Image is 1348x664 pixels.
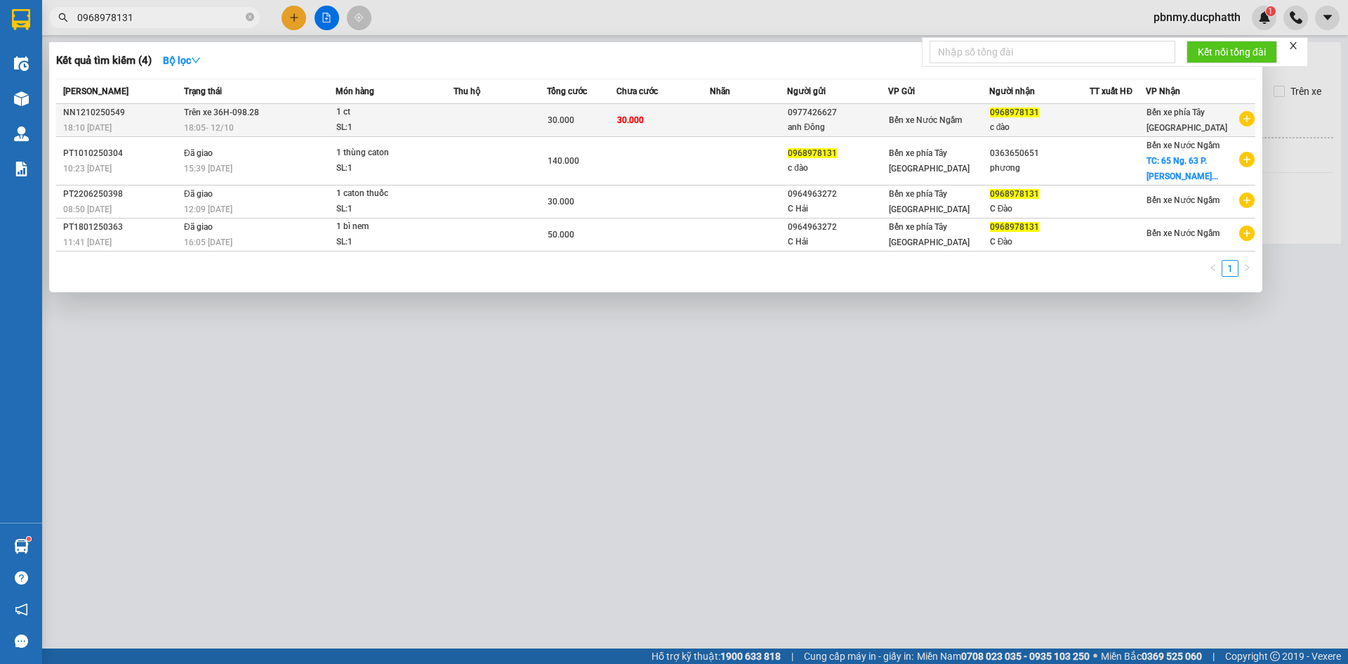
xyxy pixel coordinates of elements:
[454,86,480,96] span: Thu hộ
[990,222,1039,232] span: 0968978131
[163,55,201,66] strong: Bộ lọc
[1222,260,1238,277] li: 1
[1147,228,1220,238] span: Bến xe Nước Ngầm
[63,146,180,161] div: PT1010250304
[56,53,152,68] h3: Kết quả tìm kiếm ( 4 )
[184,108,259,117] span: Trên xe 36H-098.28
[15,571,28,585] span: question-circle
[548,156,579,166] span: 140.000
[1198,44,1266,60] span: Kết nối tổng đài
[184,237,232,247] span: 16:05 [DATE]
[889,115,962,125] span: Bến xe Nước Ngầm
[63,105,180,120] div: NN1210250549
[616,86,658,96] span: Chưa cước
[336,219,442,235] div: 1 bì nem
[1147,108,1227,133] span: Bến xe phía Tây [GEOGRAPHIC_DATA]
[1238,260,1255,277] li: Next Page
[1209,263,1217,272] span: left
[63,237,112,247] span: 11:41 [DATE]
[788,148,837,158] span: 0968978131
[1238,260,1255,277] button: right
[548,197,574,207] span: 30.000
[1239,152,1255,167] span: plus-circle
[14,56,29,71] img: warehouse-icon
[152,49,212,72] button: Bộ lọcdown
[1147,141,1220,150] span: Bến xe Nước Ngầm
[184,148,213,158] span: Đã giao
[191,56,201,65] span: down
[14,91,29,106] img: warehouse-icon
[889,148,970,174] span: Bến xe phía Tây [GEOGRAPHIC_DATA]
[184,123,234,133] span: 18:05 - 12/10
[788,202,887,216] div: C Hải
[336,145,442,161] div: 1 thùng caton
[63,220,180,235] div: PT1801250363
[184,86,222,96] span: Trạng thái
[1239,111,1255,126] span: plus-circle
[58,13,68,22] span: search
[14,126,29,141] img: warehouse-icon
[184,189,213,199] span: Đã giao
[788,187,887,202] div: 0964963272
[547,86,587,96] span: Tổng cước
[336,105,442,120] div: 1 ct
[15,634,28,648] span: message
[63,187,180,202] div: PT2206250398
[990,108,1039,117] span: 0968978131
[710,86,730,96] span: Nhãn
[1187,41,1277,63] button: Kết nối tổng đài
[788,120,887,135] div: anh Đông
[27,537,31,541] sup: 1
[889,222,970,247] span: Bến xe phía Tây [GEOGRAPHIC_DATA]
[1090,86,1132,96] span: TT xuất HĐ
[990,202,1090,216] div: C Đào
[15,603,28,616] span: notification
[787,86,826,96] span: Người gửi
[1147,156,1218,181] span: TC: 65 Ng. 63 P. [PERSON_NAME]...
[1222,261,1238,276] a: 1
[990,161,1090,176] div: phương
[336,235,442,250] div: SL: 1
[548,115,574,125] span: 30.000
[788,235,887,249] div: C Hải
[788,161,887,176] div: c đào
[788,105,887,120] div: 0977426627
[63,204,112,214] span: 08:50 [DATE]
[246,11,254,25] span: close-circle
[1147,195,1220,205] span: Bến xe Nước Ngầm
[889,189,970,214] span: Bến xe phía Tây [GEOGRAPHIC_DATA]
[989,86,1035,96] span: Người nhận
[14,162,29,176] img: solution-icon
[184,164,232,174] span: 15:39 [DATE]
[788,220,887,235] div: 0964963272
[336,120,442,136] div: SL: 1
[888,86,915,96] span: VP Gửi
[930,41,1175,63] input: Nhập số tổng đài
[1205,260,1222,277] li: Previous Page
[990,189,1039,199] span: 0968978131
[63,164,112,174] span: 10:23 [DATE]
[63,123,112,133] span: 18:10 [DATE]
[12,9,30,30] img: logo-vxr
[336,202,442,217] div: SL: 1
[336,86,374,96] span: Món hàng
[63,86,128,96] span: [PERSON_NAME]
[617,115,644,125] span: 30.000
[990,235,1090,249] div: C Đào
[184,204,232,214] span: 12:09 [DATE]
[1239,226,1255,241] span: plus-circle
[990,120,1090,135] div: c đào
[336,161,442,176] div: SL: 1
[1288,41,1298,51] span: close
[548,230,574,240] span: 50.000
[1239,193,1255,208] span: plus-circle
[14,539,29,554] img: warehouse-icon
[1243,263,1251,272] span: right
[1205,260,1222,277] button: left
[1146,86,1180,96] span: VP Nhận
[336,186,442,202] div: 1 caton thuốc
[77,10,243,25] input: Tìm tên, số ĐT hoặc mã đơn
[246,13,254,21] span: close-circle
[990,146,1090,161] div: 0363650651
[184,222,213,232] span: Đã giao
